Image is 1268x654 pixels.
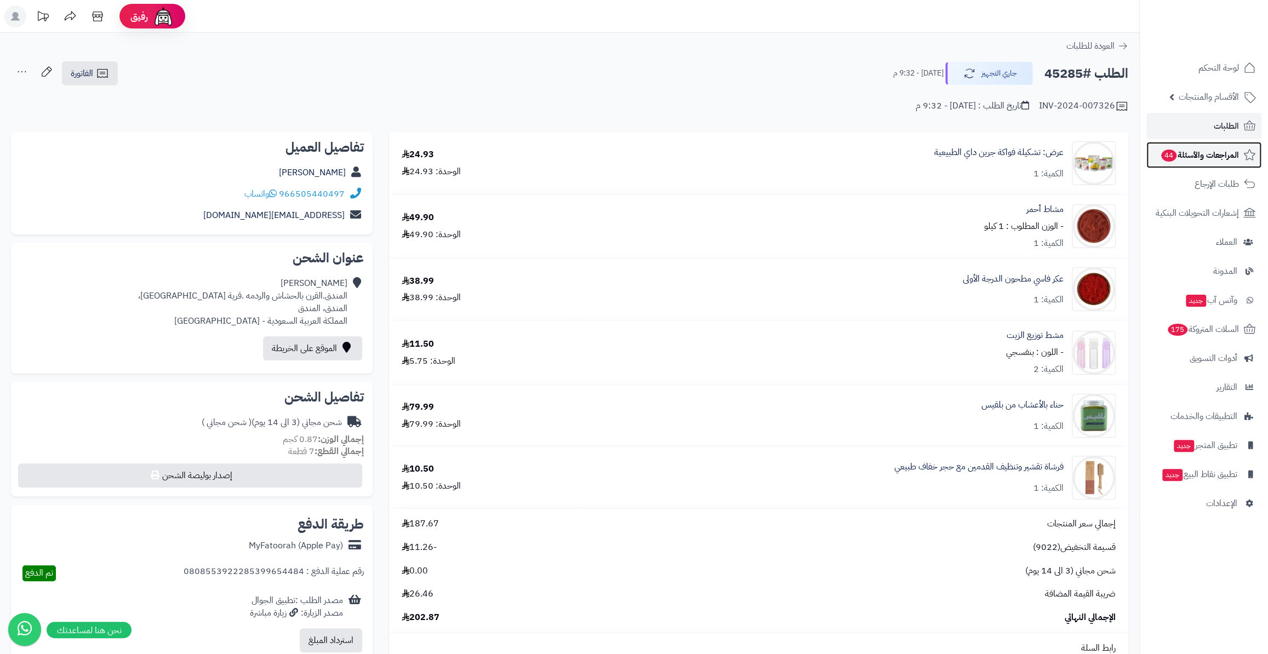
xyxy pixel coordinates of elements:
[1156,205,1239,221] span: إشعارات التحويلات البنكية
[1033,482,1064,495] div: الكمية: 1
[1146,258,1261,284] a: المدونة
[402,518,439,530] span: 187.67
[402,401,434,414] div: 79.99
[152,5,174,27] img: ai-face.png
[1214,118,1239,134] span: الطلبات
[249,540,343,552] div: MyFatoorah (Apple Pay)
[402,211,434,224] div: 49.90
[1146,374,1261,400] a: التقارير
[29,5,56,30] a: تحديثات المنصة
[1033,237,1064,250] div: الكمية: 1
[402,463,434,475] div: 10.50
[283,433,364,446] small: 0.87 كجم
[1072,267,1115,311] img: 1692467430-Eker%20Fassi%20Powder-90x90.jpg
[20,141,364,154] h2: تفاصيل العميل
[1168,324,1187,336] span: 175
[1206,496,1237,511] span: الإعدادات
[1161,467,1237,482] span: تطبيق نقاط البيع
[402,165,461,178] div: الوحدة: 24.93
[1146,403,1261,429] a: التطبيقات والخدمات
[1072,394,1115,438] img: 1721065598-Balqes%20Henna-90x90.jpg
[62,61,118,85] a: الفاتورة
[184,565,364,581] div: رقم عملية الدفع : 0808553922285399654484
[1195,176,1239,192] span: طلبات الإرجاع
[71,67,93,80] span: الفاتورة
[1006,346,1064,359] small: - اللون : بنفسجي
[402,480,461,492] div: الوحدة: 10.50
[984,220,1064,233] small: - الوزن المطلوب : 1 كيلو
[244,187,277,200] a: واتساب
[1160,147,1239,163] span: المراجعات والأسئلة
[1033,420,1064,433] div: الكمية: 1
[1161,150,1176,162] span: 44
[20,251,364,265] h2: عنوان الشحن
[402,148,434,161] div: 24.93
[963,273,1064,285] a: عكر فاسي مطحون الدرجة الأولى
[25,566,53,580] span: تم الدفع
[934,146,1064,159] a: عرض: تشكيلة فواكة جرين داي الطبيعية
[1179,89,1239,105] span: الأقسام والمنتجات
[1025,565,1116,577] span: شحن مجاني (3 الى 14 يوم)
[1146,113,1261,139] a: الطلبات
[1146,490,1261,517] a: الإعدادات
[1162,469,1183,481] span: جديد
[1146,200,1261,226] a: إشعارات التحويلات البنكية
[1173,438,1237,453] span: تطبيق المتجر
[1146,171,1261,197] a: طلبات الإرجاع
[1039,100,1128,113] div: INV-2024-007326
[1170,409,1237,424] span: التطبيقات والخدمات
[1146,55,1261,81] a: لوحة التحكم
[1047,518,1116,530] span: إجمالي سعر المنتجات
[402,611,439,624] span: 202.87
[893,68,944,79] small: [DATE] - 9:32 م
[315,445,364,458] strong: إجمالي القطع:
[20,391,364,404] h2: تفاصيل الشحن
[1216,234,1237,250] span: العملاء
[1146,345,1261,371] a: أدوات التسويق
[1072,204,1115,248] img: 1660148305-Mushat%20Red-90x90.jpg
[202,416,252,429] span: ( شحن مجاني )
[1065,611,1116,624] span: الإجمالي النهائي
[402,565,428,577] span: 0.00
[916,100,1029,112] div: تاريخ الطلب : [DATE] - 9:32 م
[402,355,455,368] div: الوحدة: 5.75
[402,418,461,431] div: الوحدة: 79.99
[1044,62,1128,85] h2: الطلب #45285
[402,275,434,288] div: 38.99
[945,62,1033,85] button: جاري التجهيز
[1190,351,1237,366] span: أدوات التسويق
[1198,60,1239,76] span: لوحة التحكم
[402,228,461,241] div: الوحدة: 49.90
[1026,203,1064,216] a: مشاط أحمر
[250,594,343,619] div: مصدر الطلب :تطبيق الجوال
[298,518,364,531] h2: طريقة الدفع
[402,291,461,304] div: الوحدة: 38.99
[402,541,437,554] span: -11.26
[130,10,148,23] span: رفيق
[894,461,1064,473] a: فرشاة تقشير وتنظيف القدمين مع حجر خفاف طبيعي
[300,628,362,652] button: استرداد المبلغ
[981,399,1064,411] a: حناء بالأعشاب من بلقيس
[1146,229,1261,255] a: العملاء
[1185,292,1237,308] span: وآتس آب
[1146,316,1261,342] a: السلات المتروكة175
[1146,432,1261,458] a: تطبيق المتجرجديد
[250,607,343,619] div: مصدر الزيارة: زيارة مباشرة
[1174,440,1194,452] span: جديد
[1066,39,1115,53] span: العودة للطلبات
[1007,329,1064,342] a: مشط توزيع الزيت
[1146,461,1261,487] a: تطبيق نقاط البيعجديد
[1146,287,1261,313] a: وآتس آبجديد
[263,336,362,360] a: الموقع على الخريطة
[138,277,347,327] div: [PERSON_NAME] المندق.القرن بالحشاش والردمه .قرية [GEOGRAPHIC_DATA]، المندق، المندق المملكة العربي...
[1033,168,1064,180] div: الكمية: 1
[1216,380,1237,395] span: التقارير
[1072,331,1115,375] img: 1693803157-81978c01dbeb0fb6cca0cabbb4494eb1-90x90.jpg
[1072,456,1115,500] img: 1753120484-Foot%20Scrubber-90x90.jpg
[1146,142,1261,168] a: المراجعات والأسئلة44
[203,209,345,222] a: [EMAIL_ADDRESS][DOMAIN_NAME]
[402,588,433,600] span: 26.46
[18,463,362,487] button: إصدار بوليصة الشحن
[1045,588,1116,600] span: ضريبة القيمة المضافة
